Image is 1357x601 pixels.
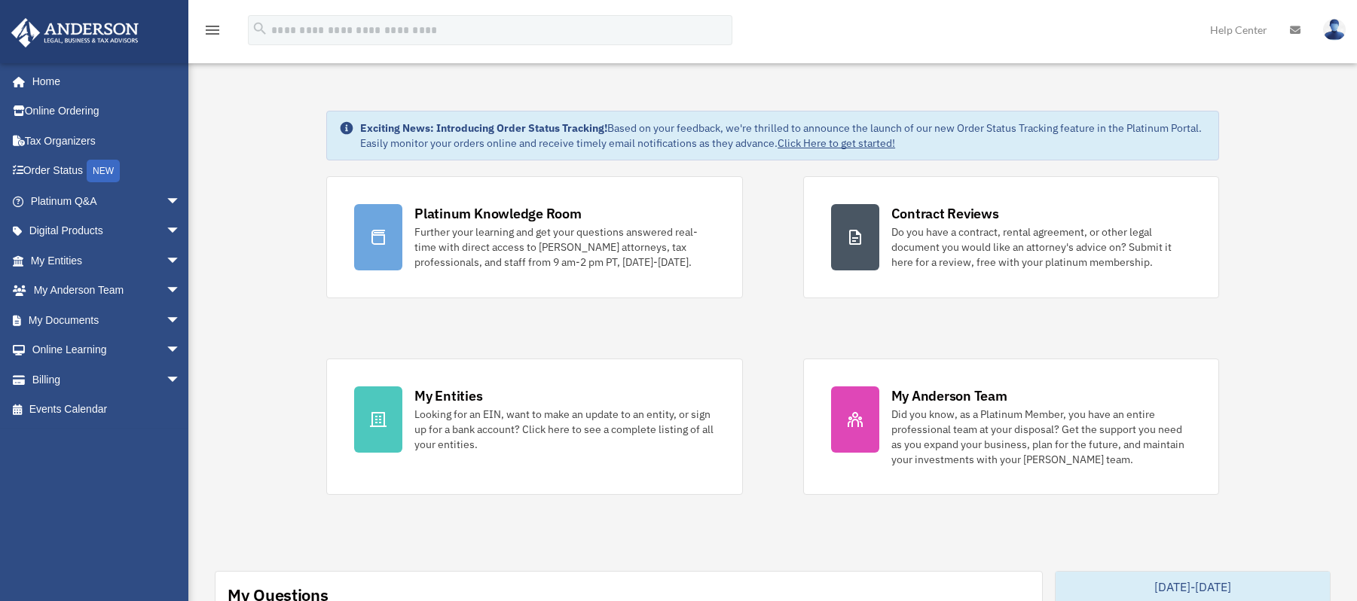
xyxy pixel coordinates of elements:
[326,358,742,495] a: My Entities Looking for an EIN, want to make an update to an entity, or sign up for a bank accoun...
[166,216,196,247] span: arrow_drop_down
[166,276,196,307] span: arrow_drop_down
[11,156,203,187] a: Order StatusNEW
[203,26,222,39] a: menu
[166,246,196,276] span: arrow_drop_down
[11,96,203,127] a: Online Ordering
[11,335,203,365] a: Online Learningarrow_drop_down
[11,186,203,216] a: Platinum Q&Aarrow_drop_down
[166,305,196,336] span: arrow_drop_down
[11,216,203,246] a: Digital Productsarrow_drop_down
[11,305,203,335] a: My Documentsarrow_drop_down
[414,407,714,452] div: Looking for an EIN, want to make an update to an entity, or sign up for a bank account? Click her...
[414,224,714,270] div: Further your learning and get your questions answered real-time with direct access to [PERSON_NAM...
[360,121,607,135] strong: Exciting News: Introducing Order Status Tracking!
[803,176,1219,298] a: Contract Reviews Do you have a contract, rental agreement, or other legal document you would like...
[11,395,203,425] a: Events Calendar
[11,276,203,306] a: My Anderson Teamarrow_drop_down
[87,160,120,182] div: NEW
[166,335,196,366] span: arrow_drop_down
[1323,19,1346,41] img: User Pic
[11,246,203,276] a: My Entitiesarrow_drop_down
[414,386,482,405] div: My Entities
[166,186,196,217] span: arrow_drop_down
[252,20,268,37] i: search
[203,21,222,39] i: menu
[11,66,196,96] a: Home
[360,121,1206,151] div: Based on your feedback, we're thrilled to announce the launch of our new Order Status Tracking fe...
[414,204,582,223] div: Platinum Knowledge Room
[166,365,196,395] span: arrow_drop_down
[7,18,143,47] img: Anderson Advisors Platinum Portal
[891,386,1007,405] div: My Anderson Team
[803,358,1219,495] a: My Anderson Team Did you know, as a Platinum Member, you have an entire professional team at your...
[11,126,203,156] a: Tax Organizers
[891,224,1191,270] div: Do you have a contract, rental agreement, or other legal document you would like an attorney's ad...
[778,136,895,150] a: Click Here to get started!
[11,365,203,395] a: Billingarrow_drop_down
[326,176,742,298] a: Platinum Knowledge Room Further your learning and get your questions answered real-time with dire...
[891,407,1191,467] div: Did you know, as a Platinum Member, you have an entire professional team at your disposal? Get th...
[891,204,999,223] div: Contract Reviews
